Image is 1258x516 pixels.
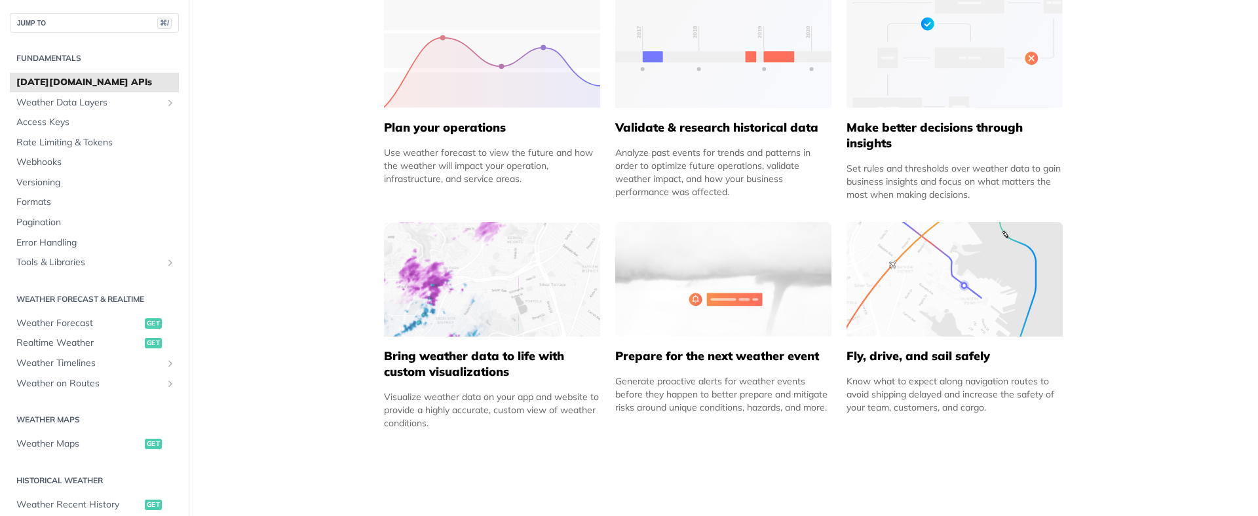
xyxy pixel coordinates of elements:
div: Set rules and thresholds over weather data to gain business insights and focus on what matters th... [847,162,1063,201]
div: Visualize weather data on your app and website to provide a highly accurate, custom view of weath... [384,390,600,430]
div: Generate proactive alerts for weather events before they happen to better prepare and mitigate ri... [615,375,831,414]
a: Tools & LibrariesShow subpages for Tools & Libraries [10,253,179,272]
h5: Fly, drive, and sail safely [847,348,1063,364]
a: Error Handling [10,233,179,253]
a: Weather Data LayersShow subpages for Weather Data Layers [10,93,179,113]
div: Use weather forecast to view the future and how the weather will impact your operation, infrastru... [384,146,600,185]
span: Versioning [16,176,176,189]
h5: Plan your operations [384,120,600,136]
div: Know what to expect along navigation routes to avoid shipping delayed and increase the safety of ... [847,375,1063,414]
button: Show subpages for Weather Data Layers [165,98,176,108]
a: Webhooks [10,153,179,172]
span: Realtime Weather [16,337,142,350]
a: Pagination [10,213,179,232]
a: Formats [10,193,179,212]
a: Access Keys [10,113,179,132]
span: Access Keys [16,116,176,129]
h5: Make better decisions through insights [847,120,1063,151]
h5: Prepare for the next weather event [615,348,831,364]
h2: Fundamentals [10,52,179,64]
img: 994b3d6-mask-group-32x.svg [847,222,1063,337]
span: Weather Maps [16,437,142,451]
a: [DATE][DOMAIN_NAME] APIs [10,73,179,92]
h2: Historical Weather [10,475,179,487]
a: Weather TimelinesShow subpages for Weather Timelines [10,354,179,373]
button: Show subpages for Weather Timelines [165,358,176,369]
span: get [145,338,162,348]
a: Weather Recent Historyget [10,495,179,515]
span: Weather Forecast [16,317,142,330]
span: Rate Limiting & Tokens [16,136,176,149]
h2: Weather Forecast & realtime [10,293,179,305]
div: Analyze past events for trends and patterns in order to optimize future operations, validate weat... [615,146,831,198]
span: Formats [16,196,176,209]
button: JUMP TO⌘/ [10,13,179,33]
span: Weather Data Layers [16,96,162,109]
button: Show subpages for Tools & Libraries [165,257,176,268]
a: Versioning [10,173,179,193]
a: Rate Limiting & Tokens [10,133,179,153]
span: Tools & Libraries [16,256,162,269]
h2: Weather Maps [10,414,179,426]
h5: Bring weather data to life with custom visualizations [384,348,600,380]
span: Webhooks [16,156,176,169]
span: [DATE][DOMAIN_NAME] APIs [16,76,176,89]
a: Weather Mapsget [10,434,179,454]
span: get [145,500,162,510]
h5: Validate & research historical data [615,120,831,136]
a: Weather on RoutesShow subpages for Weather on Routes [10,374,179,394]
span: ⌘/ [157,18,172,29]
span: Pagination [16,216,176,229]
img: 2c0a313-group-496-12x.svg [615,222,831,337]
a: Weather Forecastget [10,314,179,333]
button: Show subpages for Weather on Routes [165,378,176,389]
span: get [145,318,162,329]
img: 4463876-group-4982x.svg [384,222,600,337]
span: get [145,439,162,449]
span: Weather Recent History [16,498,142,511]
a: Realtime Weatherget [10,333,179,353]
span: Weather Timelines [16,357,162,370]
span: Error Handling [16,236,176,249]
span: Weather on Routes [16,377,162,390]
